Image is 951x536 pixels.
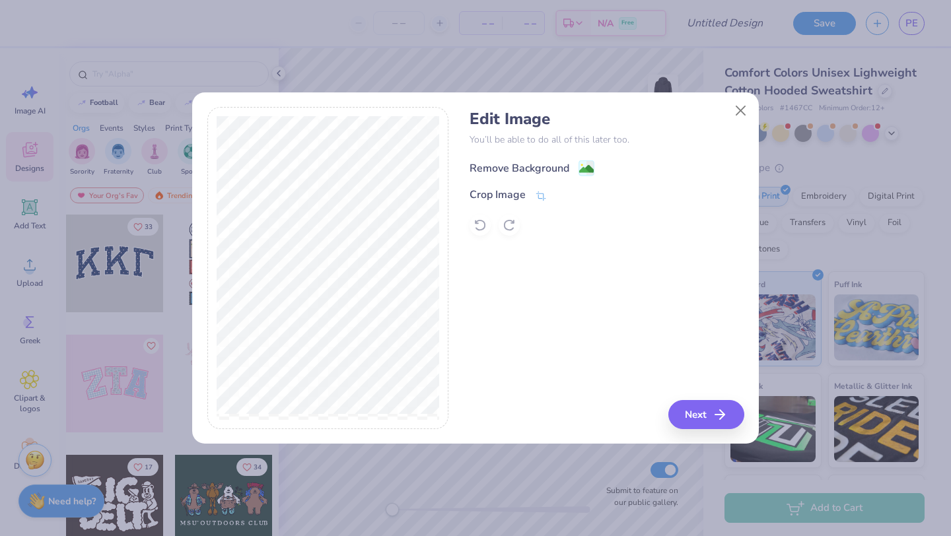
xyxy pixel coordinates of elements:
[728,98,754,123] button: Close
[470,187,526,203] div: Crop Image
[470,110,744,129] h4: Edit Image
[470,133,744,147] p: You’ll be able to do all of this later too.
[470,160,569,176] div: Remove Background
[668,400,744,429] button: Next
